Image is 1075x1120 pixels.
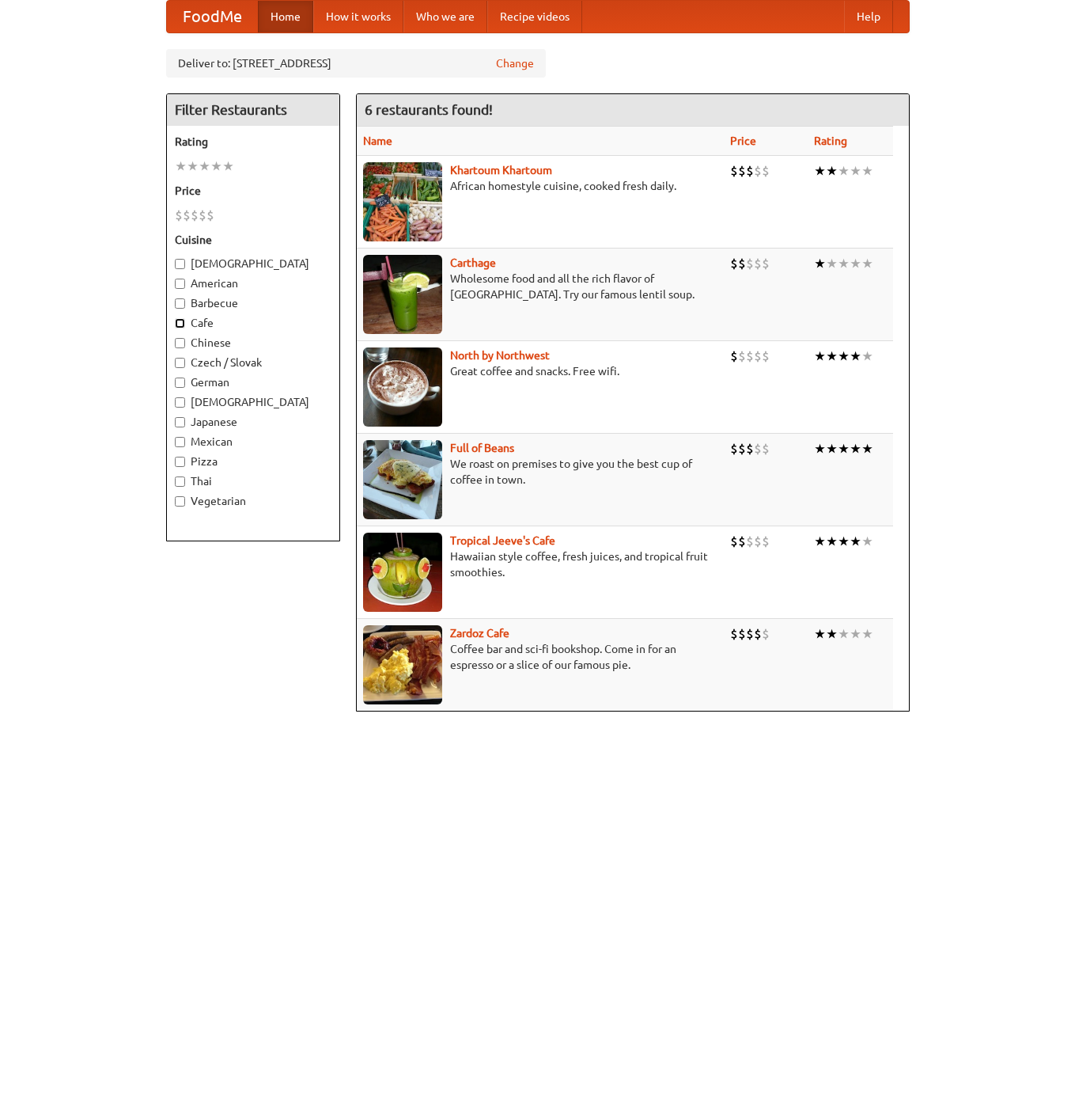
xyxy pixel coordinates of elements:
[826,440,838,457] li: ★
[206,207,214,224] li: $
[175,338,185,348] input: Chinese
[175,454,331,469] label: Pizza
[730,255,738,272] li: $
[175,158,187,175] li: ★
[762,625,770,643] li: $
[746,625,754,643] li: $
[175,437,185,447] input: Mexican
[175,417,185,427] input: Japanese
[450,164,552,177] a: Khartoum Khartoum
[838,255,850,272] li: ★
[861,347,873,365] li: ★
[363,135,392,147] a: Name
[363,440,442,519] img: beans.jpg
[199,158,210,175] li: ★
[814,440,826,457] li: ★
[363,255,442,334] img: carthage.jpg
[175,259,185,269] input: [DEMOGRAPHIC_DATA]
[762,255,770,272] li: $
[754,533,762,550] li: $
[838,162,850,180] li: ★
[850,625,861,643] li: ★
[838,625,850,643] li: ★
[861,533,873,550] li: ★
[850,255,861,272] li: ★
[838,440,850,457] li: ★
[762,440,770,457] li: $
[183,207,191,224] li: $
[175,256,331,271] label: [DEMOGRAPHIC_DATA]
[175,476,185,487] input: Thai
[746,533,754,550] li: $
[191,207,199,224] li: $
[814,347,826,365] li: ★
[175,295,331,311] label: Barbecue
[363,456,717,488] p: We roast on premises to give you the best cup of coffee in town.
[363,641,717,673] p: Coffee bar and sci-fi bookshop. Come in for an espresso or a slice of our famous pie.
[850,440,861,457] li: ★
[826,533,838,550] li: ★
[861,625,873,643] li: ★
[730,347,738,365] li: $
[730,533,738,550] li: $
[487,1,582,32] a: Recipe videos
[363,162,442,241] img: khartoum.jpg
[450,627,509,640] b: Zardoz Cafe
[754,347,762,365] li: $
[175,394,331,410] label: [DEMOGRAPHIC_DATA]
[730,625,738,643] li: $
[826,347,838,365] li: ★
[814,533,826,550] li: ★
[258,1,313,32] a: Home
[222,158,234,175] li: ★
[167,94,339,126] h4: Filter Restaurants
[363,549,717,580] p: Hawaiian style coffee, fresh juices, and tropical fruit smoothies.
[363,178,717,194] p: African homestyle cuisine, cooked fresh daily.
[754,440,762,457] li: $
[363,625,442,704] img: zardoz.jpg
[403,1,487,32] a: Who we are
[363,363,717,379] p: Great coffee and snacks. Free wifi.
[850,162,861,180] li: ★
[175,355,331,370] label: Czech / Slovak
[746,347,754,365] li: $
[175,318,185,328] input: Cafe
[175,335,331,351] label: Chinese
[844,1,893,32] a: Help
[363,533,442,612] img: jeeves.jpg
[814,135,847,147] a: Rating
[738,255,746,272] li: $
[754,625,762,643] li: $
[730,162,738,180] li: $
[450,442,514,454] b: Full of Beans
[210,158,222,175] li: ★
[850,347,861,365] li: ★
[861,255,873,272] li: ★
[175,358,185,368] input: Czech / Slovak
[730,440,738,457] li: $
[363,271,717,302] p: Wholesome food and all the rich flavor of [GEOGRAPHIC_DATA]. Try our famous lentil soup.
[175,473,331,489] label: Thai
[175,315,331,331] label: Cafe
[861,440,873,457] li: ★
[175,414,331,430] label: Japanese
[838,347,850,365] li: ★
[175,378,185,388] input: German
[450,256,496,269] a: Carthage
[738,347,746,365] li: $
[175,207,183,224] li: $
[861,162,873,180] li: ★
[175,496,185,507] input: Vegetarian
[175,232,331,248] h5: Cuisine
[814,625,826,643] li: ★
[187,158,199,175] li: ★
[167,1,258,32] a: FoodMe
[738,533,746,550] li: $
[814,162,826,180] li: ★
[814,255,826,272] li: ★
[746,440,754,457] li: $
[450,534,555,547] a: Tropical Jeeve's Cafe
[365,102,493,117] ng-pluralize: 6 restaurants found!
[738,440,746,457] li: $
